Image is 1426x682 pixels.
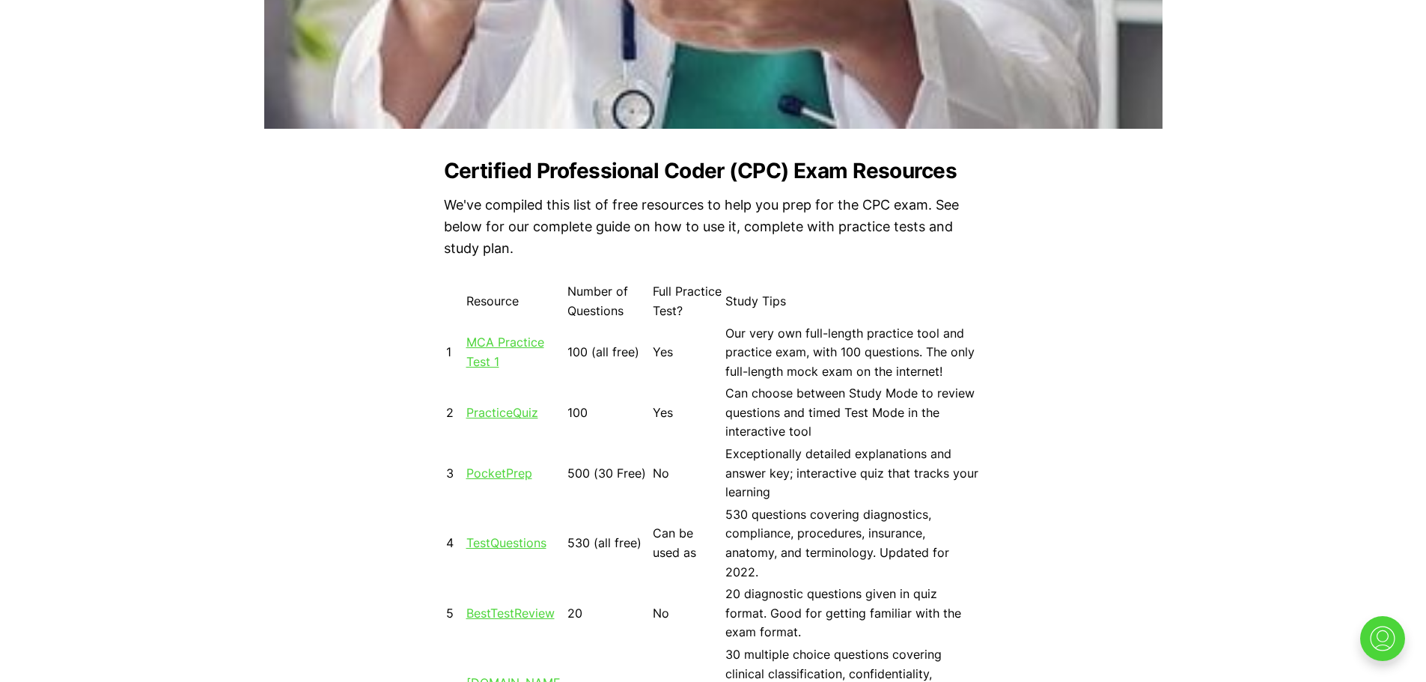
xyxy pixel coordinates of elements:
td: No [652,584,723,643]
td: 3 [445,444,464,503]
td: 20 [567,584,650,643]
td: 100 [567,383,650,442]
td: 1 [445,323,464,383]
a: PocketPrep [466,466,532,481]
td: Yes [652,323,723,383]
td: Can be used as [652,505,723,582]
td: Study Tips [725,281,981,321]
h2: Certified Professional Coder (CPC) Exam Resources [444,159,983,183]
td: Resource [466,281,565,321]
p: We've compiled this list of free resources to help you prep for the CPC exam. See below for our c... [444,195,983,259]
td: 4 [445,505,464,582]
iframe: portal-trigger [1347,609,1426,682]
td: Exceptionally detailed explanations and answer key; interactive quiz that tracks your learning [725,444,981,503]
td: 530 (all free) [567,505,650,582]
a: MCA Practice Test 1 [466,335,544,369]
td: 530 questions covering diagnostics, compliance, procedures, insurance, anatomy, and terminology. ... [725,505,981,582]
td: 500 (30 Free) [567,444,650,503]
a: PracticeQuiz [466,405,538,420]
td: Number of Questions [567,281,650,321]
td: No [652,444,723,503]
td: Yes [652,383,723,442]
td: Can choose between Study Mode to review questions and timed Test Mode in the interactive tool [725,383,981,442]
td: 5 [445,584,464,643]
td: 2 [445,383,464,442]
a: TestQuestions [466,535,546,550]
a: BestTestReview [466,606,555,621]
td: 100 (all free) [567,323,650,383]
td: 20 diagnostic questions given in quiz format. Good for getting familiar with the exam format. [725,584,981,643]
td: Full Practice Test? [652,281,723,321]
td: Our very own full-length practice tool and practice exam, with 100 questions. The only full-lengt... [725,323,981,383]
